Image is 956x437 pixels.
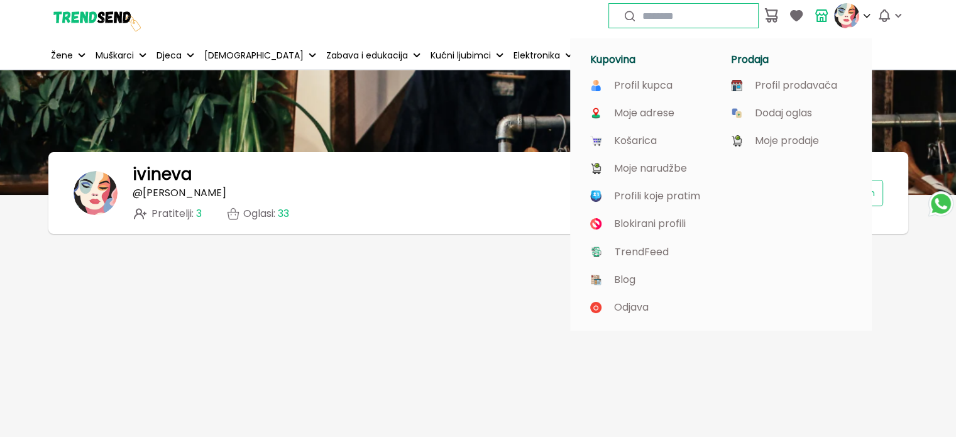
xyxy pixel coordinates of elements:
p: Moje narudžbe [614,163,687,174]
img: banner [74,171,118,215]
p: Oglasi : [243,208,289,219]
img: profile picture [834,3,859,28]
button: Elektronika [511,41,575,69]
p: Odjava [614,302,649,313]
img: image [590,246,602,258]
button: Muškarci [93,41,149,69]
h1: Kupovina [590,53,716,66]
a: Košarica [590,135,711,147]
p: Djeca [157,49,182,62]
span: 33 [278,206,289,221]
img: image [590,191,602,202]
button: Kućni ljubimci [428,41,506,69]
p: Žene [51,49,73,62]
a: Moje narudžbe [590,163,711,174]
a: Profili koje pratim [590,191,711,202]
p: Profil prodavača [755,80,837,91]
img: image [590,80,602,91]
a: Blog [590,274,711,285]
p: Blokirani profili [614,218,686,230]
a: TrendFeed [590,246,711,258]
p: Profili koje pratim [614,191,700,202]
button: Djeca [154,41,197,69]
a: Profil prodavača [731,80,852,91]
img: image [590,302,602,313]
img: image [590,135,602,147]
img: image [731,80,742,91]
span: Pratitelji : [151,208,202,219]
span: 3 [196,206,202,221]
p: Profil kupca [614,80,673,91]
p: Moje adrese [614,108,674,119]
a: Profil kupca [590,80,711,91]
h1: ivineva [133,165,192,184]
p: @ [PERSON_NAME] [133,187,226,199]
p: Zabava i edukacija [326,49,408,62]
button: Zabava i edukacija [324,41,423,69]
img: image [590,274,602,285]
p: [DEMOGRAPHIC_DATA] [204,49,304,62]
a: Moje adrese [590,108,711,119]
p: Elektronika [514,49,560,62]
a: Moje prodaje [731,135,852,147]
p: Blog [614,274,635,285]
a: Dodaj oglas [731,108,852,119]
p: TrendFeed [615,246,669,258]
p: Dodaj oglas [755,108,812,119]
p: Moje prodaje [755,135,819,147]
img: image [590,108,602,119]
img: image [590,218,602,230]
img: image [590,163,602,174]
p: Muškarci [96,49,134,62]
a: Blokirani profili [590,218,711,230]
p: Kućni ljubimci [431,49,491,62]
h1: Prodaja [731,53,857,66]
button: [DEMOGRAPHIC_DATA] [202,41,319,69]
button: Žene [48,41,88,69]
img: image [731,135,742,147]
p: Košarica [614,135,657,147]
img: image [731,108,742,119]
